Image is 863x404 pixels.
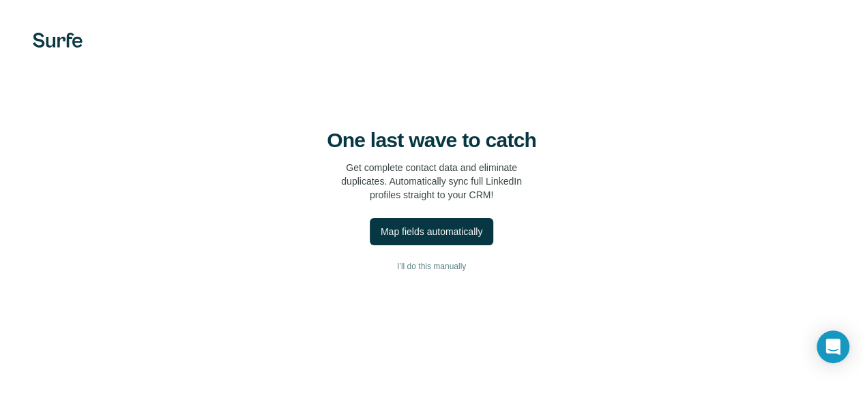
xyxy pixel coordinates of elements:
p: Get complete contact data and eliminate duplicates. Automatically sync full LinkedIn profiles str... [341,161,522,202]
button: Map fields automatically [370,218,493,245]
span: I’ll do this manually [397,260,466,273]
div: Map fields automatically [381,225,482,238]
div: Open Intercom Messenger [817,330,849,363]
img: Surfe's logo [33,33,83,48]
h4: One last wave to catch [327,128,536,153]
button: I’ll do this manually [27,256,836,277]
